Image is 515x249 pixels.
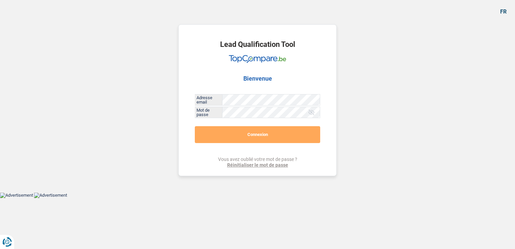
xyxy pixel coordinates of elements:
img: TopCompare Logo [229,55,286,63]
div: Vous avez oublié votre mot de passe ? [218,157,297,168]
h2: Bienvenue [243,75,272,82]
h1: Lead Qualification Tool [220,41,295,48]
div: fr [500,8,507,15]
label: Adresse email [195,94,222,105]
label: Mot de passe [195,107,222,118]
img: Advertisement [34,193,67,198]
a: Réinitialiser le mot de passe [218,162,297,168]
button: Connexion [195,126,320,143]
